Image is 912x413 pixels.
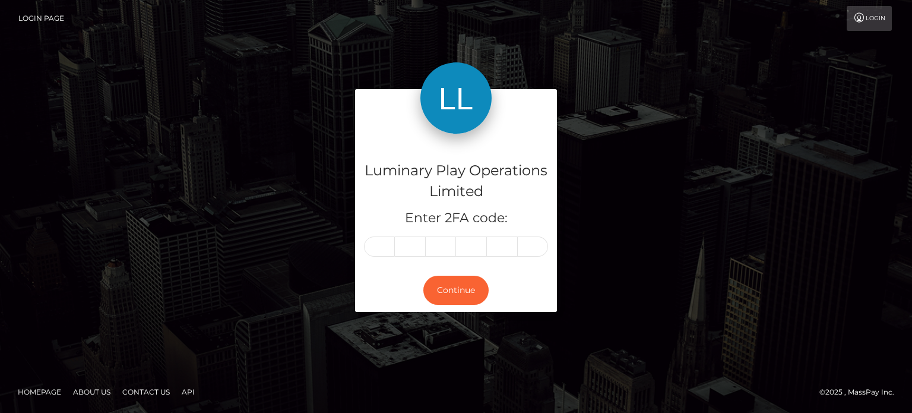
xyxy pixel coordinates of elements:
a: Homepage [13,383,66,401]
a: Contact Us [118,383,175,401]
img: Luminary Play Operations Limited [420,62,492,134]
a: About Us [68,383,115,401]
h4: Luminary Play Operations Limited [364,160,548,202]
button: Continue [423,276,489,305]
a: Login Page [18,6,64,31]
h5: Enter 2FA code: [364,209,548,228]
a: API [177,383,199,401]
a: Login [847,6,892,31]
div: © 2025 , MassPay Inc. [819,386,903,399]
